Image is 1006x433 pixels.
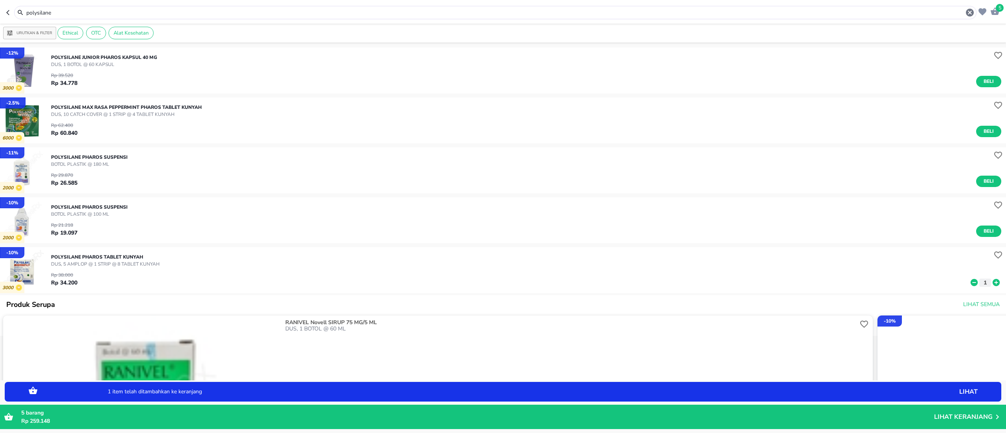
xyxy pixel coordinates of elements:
input: Cari 4000+ produk di sini [26,9,965,17]
p: - 11 % [6,149,18,156]
p: DUS, 10 CATCH COVER @ 1 STRIP @ 4 TABLET KUNYAH [51,111,202,118]
p: - 12 % [6,50,18,57]
p: BOTOL PLASTIK @ 180 ML [51,161,128,168]
p: Urutkan & Filter [17,30,52,36]
p: RANIVEL Novell SIRUP 75 MG/5 ML [285,319,856,326]
p: POLYSILANE Pharos TABLET KUNYAH [51,253,160,261]
button: Beli [976,176,1001,187]
span: Rp 259.148 [21,417,50,425]
span: OTC [86,29,106,37]
p: Rp 62.400 [51,122,77,129]
p: barang [21,409,934,417]
p: - 10 % [884,317,896,325]
button: Beli [976,226,1001,237]
p: POLYSILANE JUNIOR Pharos KAPSUL 40 MG [51,54,157,61]
p: - 10 % [6,199,18,206]
p: 2000 [2,185,16,191]
span: Beli [982,127,995,136]
div: Ethical [57,27,83,39]
p: 2000 [2,235,16,241]
p: 1 item telah ditambahkan ke keranjang [108,389,820,394]
span: Alat Kesehatan [109,29,153,37]
span: Ethical [58,29,83,37]
p: Rp 34.200 [51,279,77,287]
button: Beli [976,126,1001,137]
p: - 10 % [6,249,18,256]
p: POLYSILANE MAX RASA PEPPERMINT Pharos TABLET KUNYAH [51,104,202,111]
button: 1 [979,279,991,287]
button: Urutkan & Filter [3,27,56,39]
p: DUS, 5 AMPLOP @ 1 STRIP @ 8 TABLET KUNYAH [51,261,160,268]
p: Rp 38.000 [51,272,77,279]
span: 5 [21,409,24,416]
span: Beli [982,177,995,185]
p: DUS, 1 BOTOL @ 60 KAPSUL [51,61,157,68]
p: 3000 [2,285,16,291]
p: Rp 26.585 [51,179,77,187]
p: Rp 29.870 [51,172,77,179]
p: POLYSILANE Pharos SUSPENSI [51,154,128,161]
p: Rp 60.840 [51,129,77,137]
span: Beli [982,77,995,86]
p: - 2.5 % [6,99,19,106]
p: DUS, 1 BOTOL @ 60 ML [285,326,858,332]
p: Rp 39.520 [51,72,77,79]
button: Beli [976,76,1001,87]
span: Beli [982,227,995,235]
span: 5 [996,4,1004,12]
p: Rp 21.218 [51,222,77,229]
button: 5 [988,5,1000,17]
div: Alat Kesehatan [108,27,154,39]
p: 3000 [2,85,16,91]
p: BOTOL PLASTIK @ 100 ML [51,211,128,218]
p: 1 [982,279,989,287]
p: POLYSILANE Pharos SUSPENSI [51,204,128,211]
p: 6000 [2,135,16,141]
p: Rp 34.778 [51,79,77,87]
p: Rp 19.097 [51,229,77,237]
button: Lihat Semua [960,297,1001,312]
span: Lihat Semua [963,300,1000,310]
div: OTC [86,27,106,39]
